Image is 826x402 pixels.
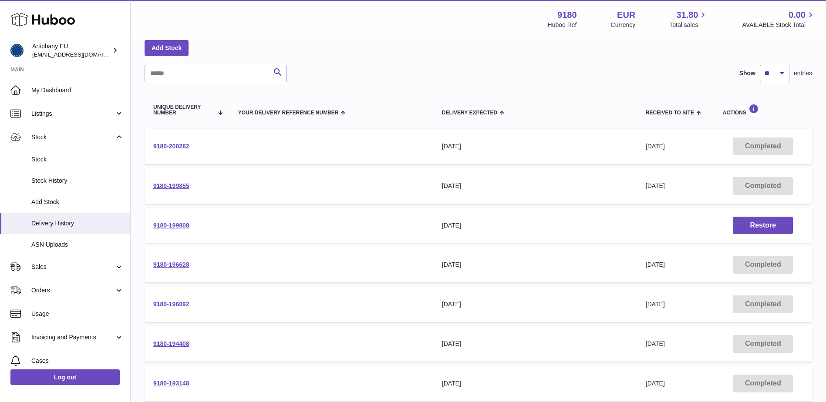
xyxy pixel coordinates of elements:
[153,301,189,308] a: 9180-196092
[153,340,189,347] a: 9180-194408
[442,300,628,308] div: [DATE]
[669,9,708,29] a: 31.80 Total sales
[794,69,812,77] span: entries
[646,182,665,189] span: [DATE]
[723,104,803,116] div: Actions
[442,182,628,190] div: [DATE]
[31,219,124,228] span: Delivery History
[669,21,708,29] span: Total sales
[617,9,635,21] strong: EUR
[31,357,124,365] span: Cases
[733,217,793,234] button: Restore
[32,42,111,59] div: Artiphany EU
[646,380,665,387] span: [DATE]
[31,241,124,249] span: ASN Uploads
[31,110,115,118] span: Listings
[646,340,665,347] span: [DATE]
[145,40,189,56] a: Add Stock
[31,286,115,295] span: Orders
[238,110,339,116] span: Your Delivery Reference Number
[611,21,636,29] div: Currency
[646,301,665,308] span: [DATE]
[31,177,124,185] span: Stock History
[10,369,120,385] a: Log out
[442,221,628,230] div: [DATE]
[31,263,115,271] span: Sales
[31,86,124,94] span: My Dashboard
[442,110,497,116] span: Delivery Expected
[442,261,628,269] div: [DATE]
[676,9,698,21] span: 31.80
[32,51,128,58] span: [EMAIL_ADDRESS][DOMAIN_NAME]
[442,142,628,151] div: [DATE]
[789,9,806,21] span: 0.00
[557,9,577,21] strong: 9180
[153,143,189,150] a: 9180-200282
[548,21,577,29] div: Huboo Ref
[31,198,124,206] span: Add Stock
[739,69,755,77] label: Show
[646,261,665,268] span: [DATE]
[10,44,24,57] img: internalAdmin-9180@internal.huboo.com
[31,310,124,318] span: Usage
[31,133,115,141] span: Stock
[153,222,189,229] a: 9180-199808
[153,104,213,116] span: Unique Delivery Number
[153,380,189,387] a: 9180-193148
[742,21,816,29] span: AVAILABLE Stock Total
[646,110,694,116] span: Received to Site
[31,155,124,164] span: Stock
[442,340,628,348] div: [DATE]
[646,143,665,150] span: [DATE]
[153,261,189,268] a: 9180-196628
[742,9,816,29] a: 0.00 AVAILABLE Stock Total
[442,379,628,388] div: [DATE]
[31,333,115,342] span: Invoicing and Payments
[153,182,189,189] a: 9180-199855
